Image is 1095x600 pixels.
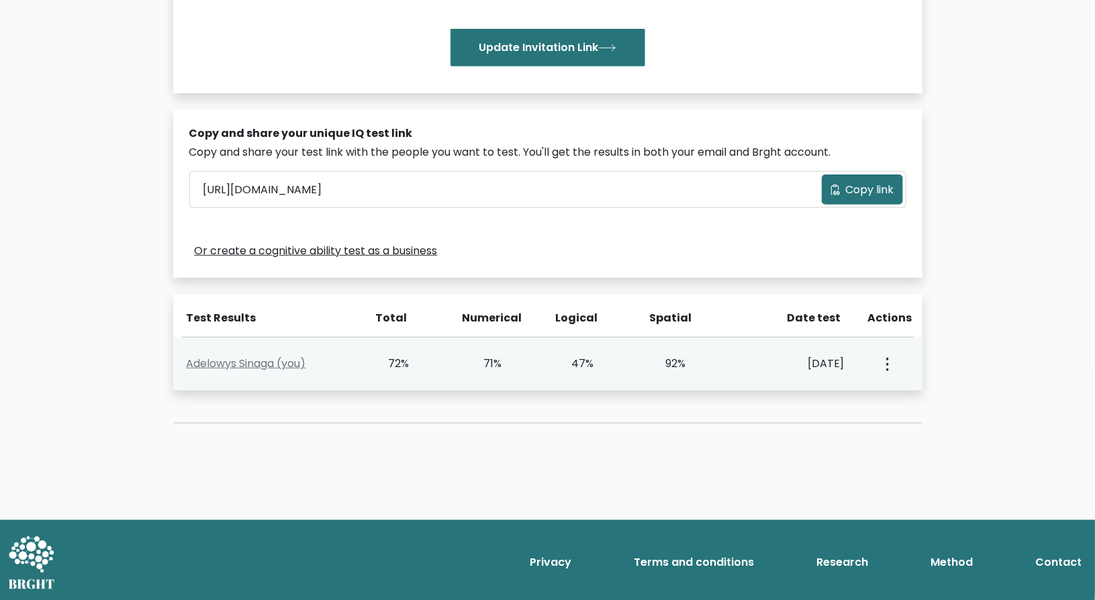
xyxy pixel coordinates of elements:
span: Copy link [846,182,894,198]
div: 92% [648,356,686,372]
div: Test Results [187,310,352,326]
div: [DATE] [741,356,845,372]
a: Privacy [524,549,577,576]
div: Logical [556,310,595,326]
button: Copy link [822,174,903,205]
div: Total [369,310,408,326]
div: Actions [868,310,914,326]
div: Copy and share your unique IQ test link [189,126,906,142]
div: 72% [371,356,410,372]
a: Or create a cognitive ability test as a business [195,243,438,259]
a: Research [811,549,873,576]
div: Numerical [462,310,501,326]
div: Spatial [649,310,688,326]
div: Date test [743,310,852,326]
a: Terms and conditions [628,549,759,576]
a: Contact [1030,549,1087,576]
div: Copy and share your test link with the people you want to test. You'll get the results in both yo... [189,144,906,160]
button: Update Invitation Link [450,29,645,66]
div: 71% [463,356,502,372]
a: Adelowys Sinaga (you) [187,356,306,371]
div: 47% [556,356,594,372]
a: Method [925,549,978,576]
